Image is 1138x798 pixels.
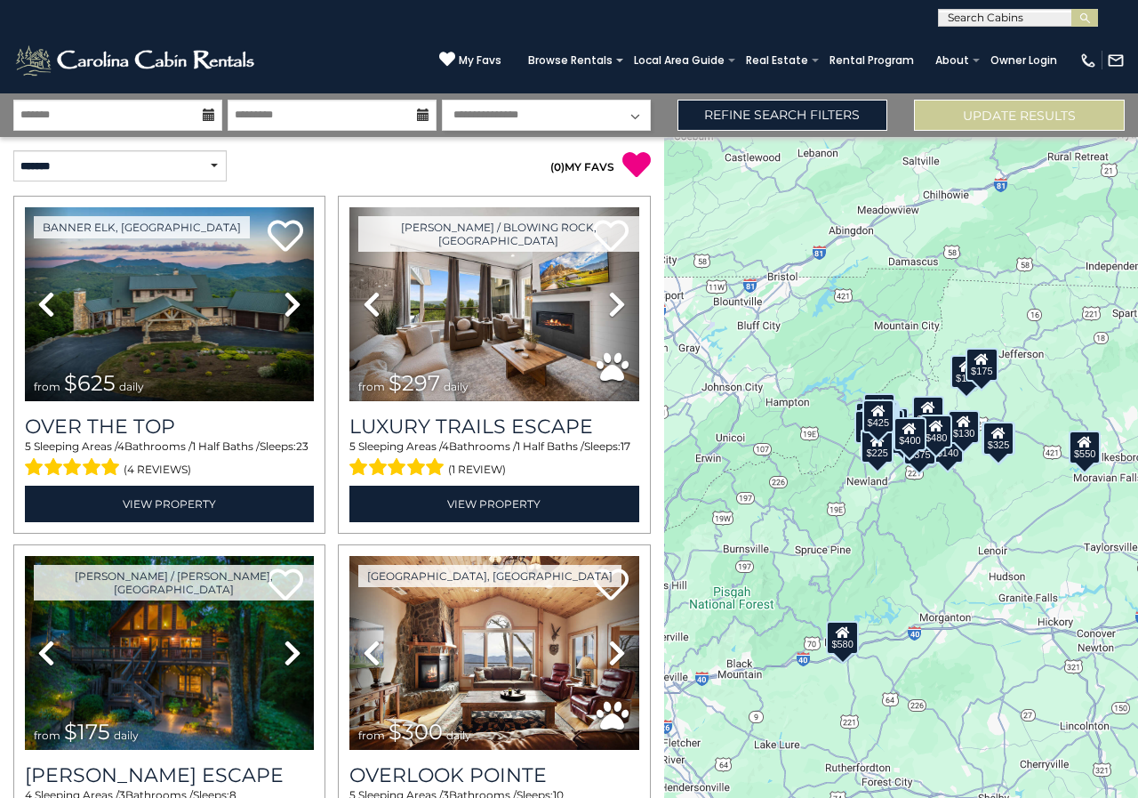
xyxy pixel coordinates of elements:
[296,439,309,453] span: 23
[25,486,314,522] a: View Property
[25,763,314,787] a: [PERSON_NAME] Escape
[862,430,894,463] div: $225
[25,439,314,481] div: Sleeping Areas / Bathrooms / Sleeps:
[950,355,982,389] div: $175
[821,48,923,73] a: Rental Program
[349,763,638,787] a: Overlook Pointe
[13,43,260,78] img: White-1-2.png
[862,399,894,432] div: $425
[517,439,584,453] span: 1 Half Baths /
[349,486,638,522] a: View Property
[25,439,31,453] span: 5
[268,218,303,256] a: Add to favorites
[34,729,60,742] span: from
[25,415,314,439] a: Over The Top
[550,160,565,173] span: ( )
[827,620,859,654] div: $580
[920,414,952,447] div: $480
[446,729,471,742] span: daily
[358,729,385,742] span: from
[677,100,888,131] a: Refine Search Filters
[389,719,443,745] span: $300
[358,216,638,252] a: [PERSON_NAME] / Blowing Rock, [GEOGRAPHIC_DATA]
[439,51,501,69] a: My Favs
[192,439,260,453] span: 1 Half Baths /
[855,409,887,443] div: $230
[519,48,621,73] a: Browse Rentals
[904,431,936,464] div: $375
[982,422,1014,455] div: $325
[389,370,440,396] span: $297
[593,567,629,605] a: Add to favorites
[1107,52,1125,69] img: mail-regular-white.png
[966,347,998,381] div: $175
[912,396,944,430] div: $349
[25,556,314,750] img: thumbnail_168627805.jpeg
[926,48,978,73] a: About
[25,763,314,787] h3: Todd Escape
[34,380,60,393] span: from
[894,416,926,450] div: $400
[448,458,506,481] span: (1 review)
[621,439,630,453] span: 17
[442,439,449,453] span: 4
[349,556,638,750] img: thumbnail_163477009.jpeg
[114,729,139,742] span: daily
[932,429,964,463] div: $140
[349,439,638,481] div: Sleeping Areas / Bathrooms / Sleeps:
[737,48,817,73] a: Real Estate
[948,410,980,444] div: $130
[349,439,356,453] span: 5
[444,380,469,393] span: daily
[64,370,116,396] span: $625
[117,439,124,453] span: 4
[358,565,621,587] a: [GEOGRAPHIC_DATA], [GEOGRAPHIC_DATA]
[119,380,144,393] span: daily
[349,415,638,439] a: Luxury Trails Escape
[554,160,561,173] span: 0
[625,48,733,73] a: Local Area Guide
[1079,52,1097,69] img: phone-regular-white.png
[349,207,638,401] img: thumbnail_168695581.jpeg
[34,216,250,238] a: Banner Elk, [GEOGRAPHIC_DATA]
[124,458,191,481] span: (4 reviews)
[459,52,501,69] span: My Favs
[1069,430,1101,463] div: $550
[914,100,1125,131] button: Update Results
[863,392,895,426] div: $125
[550,160,614,173] a: (0)MY FAVS
[358,380,385,393] span: from
[25,207,314,401] img: thumbnail_167153549.jpeg
[34,565,314,601] a: [PERSON_NAME] / [PERSON_NAME], [GEOGRAPHIC_DATA]
[982,48,1066,73] a: Owner Login
[64,719,110,745] span: $175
